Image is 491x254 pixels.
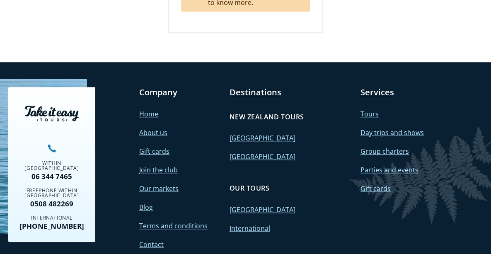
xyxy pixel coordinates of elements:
a: Blog [139,203,153,212]
a: [GEOGRAPHIC_DATA] [229,152,295,161]
a: Contact [139,240,164,249]
div: International [15,215,89,220]
a: About us [139,128,167,137]
img: Take it easy tours [25,106,79,121]
a: 06 344 7465 [15,173,89,180]
a: Group charters [360,147,409,156]
a: Gift cards [360,184,391,193]
a: 0508 482269 [15,200,89,207]
nav: Footer [8,87,483,251]
h3: Company [139,87,221,98]
a: Day trips and shows [360,128,424,137]
h4: New Zealand tours [229,112,304,121]
a: Gift cards [139,147,169,156]
div: Freephone within [GEOGRAPHIC_DATA] [15,188,89,198]
a: [GEOGRAPHIC_DATA] [229,133,295,143]
a: International [229,224,270,233]
a: Our tours [229,179,269,197]
div: Within [GEOGRAPHIC_DATA] [15,161,89,171]
a: Parties and events [360,165,418,174]
a: Tours [360,109,379,119]
a: [GEOGRAPHIC_DATA] [229,205,295,214]
a: Our markets [139,184,179,193]
a: Join the club [139,165,178,174]
a: Destinations [229,87,281,98]
h4: Our tours [229,184,269,193]
a: [PHONE_NUMBER] [15,223,89,230]
a: Terms and conditions [139,221,208,230]
a: Home [139,109,158,119]
a: Services [360,87,394,98]
a: New Zealand tours [229,108,304,126]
